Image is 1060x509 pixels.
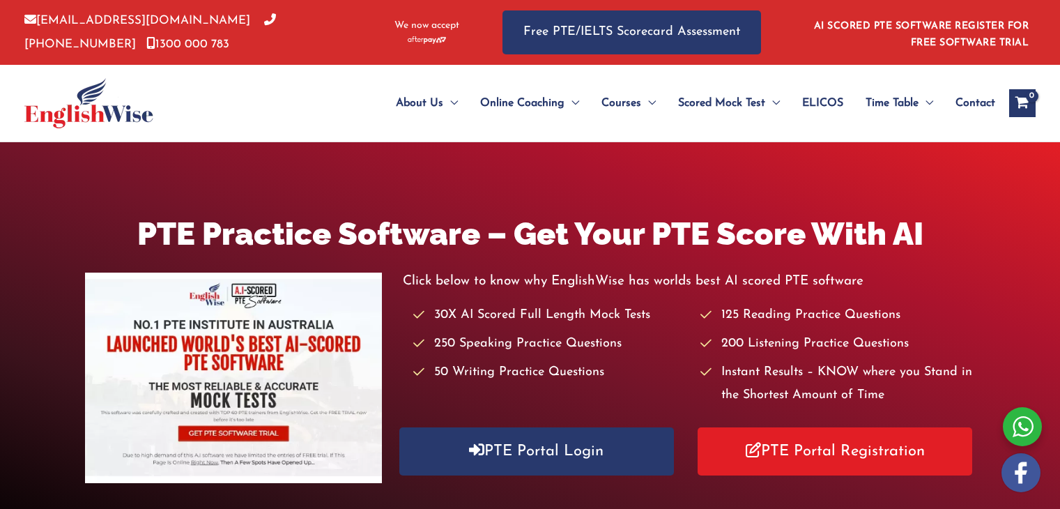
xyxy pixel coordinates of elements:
[394,19,459,33] span: We now accept
[413,333,688,356] li: 250 Speaking Practice Questions
[667,79,791,128] a: Scored Mock TestMenu Toggle
[362,79,995,128] nav: Site Navigation: Main Menu
[919,79,933,128] span: Menu Toggle
[413,304,688,327] li: 30X AI Scored Full Length Mock Tests
[601,79,641,128] span: Courses
[641,79,656,128] span: Menu Toggle
[24,15,276,50] a: [PHONE_NUMBER]
[1009,89,1036,117] a: View Shopping Cart, empty
[700,304,975,327] li: 125 Reading Practice Questions
[443,79,458,128] span: Menu Toggle
[24,78,153,128] img: cropped-ew-logo
[24,15,250,26] a: [EMAIL_ADDRESS][DOMAIN_NAME]
[700,361,975,408] li: Instant Results – KNOW where you Stand in the Shortest Amount of Time
[502,10,761,54] a: Free PTE/IELTS Scorecard Assessment
[791,79,854,128] a: ELICOS
[413,361,688,384] li: 50 Writing Practice Questions
[480,79,564,128] span: Online Coaching
[590,79,667,128] a: CoursesMenu Toggle
[854,79,944,128] a: Time TableMenu Toggle
[408,36,446,44] img: Afterpay-Logo
[385,79,469,128] a: About UsMenu Toggle
[802,79,843,128] span: ELICOS
[85,212,976,256] h1: PTE Practice Software – Get Your PTE Score With AI
[146,38,229,50] a: 1300 000 783
[806,10,1036,55] aside: Header Widget 1
[469,79,590,128] a: Online CoachingMenu Toggle
[955,79,995,128] span: Contact
[944,79,995,128] a: Contact
[698,427,972,476] a: PTE Portal Registration
[396,79,443,128] span: About Us
[85,273,382,483] img: pte-institute-main
[399,427,674,476] a: PTE Portal Login
[678,79,765,128] span: Scored Mock Test
[564,79,579,128] span: Menu Toggle
[866,79,919,128] span: Time Table
[700,333,975,356] li: 200 Listening Practice Questions
[403,270,976,293] p: Click below to know why EnglishWise has worlds best AI scored PTE software
[1001,453,1040,492] img: white-facebook.png
[765,79,780,128] span: Menu Toggle
[814,21,1029,48] a: AI SCORED PTE SOFTWARE REGISTER FOR FREE SOFTWARE TRIAL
